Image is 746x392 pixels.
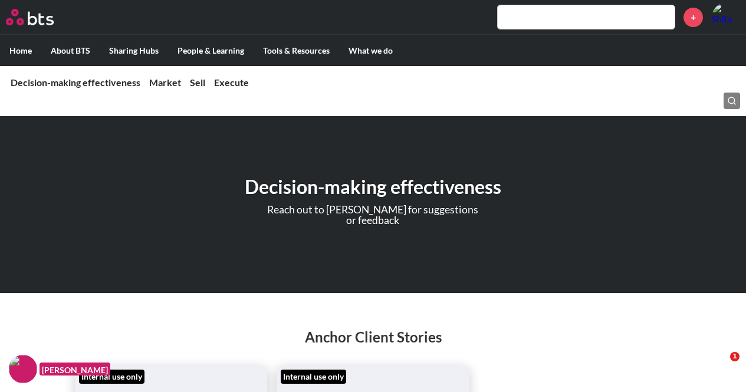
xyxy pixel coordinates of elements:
label: About BTS [41,35,100,66]
div: Internal use only [79,370,144,384]
h1: Decision-making effectiveness [240,174,506,200]
label: People & Learning [168,35,254,66]
a: Profile [712,3,740,31]
label: What we do [339,35,402,66]
a: Sell [190,77,205,88]
a: Execute [214,77,249,88]
iframe: Intercom live chat [706,352,734,380]
img: Shifa Gumuruh [712,3,740,31]
img: F [9,355,37,383]
img: BTS Logo [6,9,54,25]
figcaption: [PERSON_NAME] [40,363,110,376]
label: Sharing Hubs [100,35,168,66]
span: 1 [730,352,740,361]
a: Market [149,77,181,88]
a: Decision-making effectiveness [11,77,140,88]
a: + [683,8,703,27]
div: Internal use only [281,370,346,384]
label: Tools & Resources [254,35,339,66]
p: Reach out to [PERSON_NAME] for suggestions or feedback [267,205,479,225]
a: Go home [6,9,75,25]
